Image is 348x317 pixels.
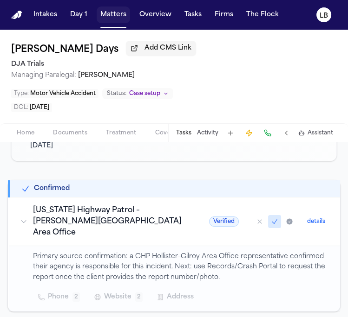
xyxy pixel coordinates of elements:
button: Matters [97,6,130,23]
span: Treatment [106,129,137,137]
button: details [303,216,329,227]
button: Tasks [176,129,191,137]
img: Finch Logo [11,11,22,19]
span: Coverage [155,129,184,137]
h2: Confirmed [34,184,70,193]
span: Add CMS Link [144,44,191,53]
button: Mark as no report [253,215,266,228]
span: [DATE] [30,105,49,110]
span: Case setup [129,90,160,97]
span: [PERSON_NAME] [78,72,135,79]
button: Create Immediate Task [243,127,256,139]
button: Mark as received [283,215,296,228]
button: Intakes [30,6,61,23]
button: Overview [136,6,175,23]
button: Firms [211,6,237,23]
span: Home [17,129,34,137]
button: Activity [197,129,218,137]
button: Edit DOL: 2025-09-26 [11,103,52,112]
span: Assistant [308,129,333,137]
span: DOL : [14,105,28,110]
span: Status: [107,90,126,97]
h2: DJA Trials [11,59,337,70]
button: Edit Type: Motor Vehicle Accident [11,89,98,98]
button: The Flock [243,6,282,23]
p: Primary source confirmation: a CHP Hollister–Gilroy Area Office representative confirmed their ag... [33,252,329,283]
h3: [US_STATE] Highway Patrol – [PERSON_NAME][GEOGRAPHIC_DATA] Area Office [33,205,187,238]
button: Website2 [89,289,148,305]
button: Tasks [181,6,205,23]
button: Add CMS Link [126,41,196,56]
span: Documents [53,129,87,137]
span: Motor Vehicle Accident [30,91,96,96]
span: Verified [209,216,239,227]
a: Home [11,11,22,19]
span: Managing Paralegal: [11,72,76,79]
button: Change status from Case setup [102,88,173,99]
button: Assistant [298,129,333,137]
button: Day 1 [66,6,91,23]
button: Make a Call [261,127,274,139]
button: Address [152,289,199,305]
button: Mark as confirmed [268,215,281,228]
h1: [PERSON_NAME] Days [11,42,118,57]
button: Phone2 [33,289,85,305]
button: Add Task [224,127,237,139]
span: Type : [14,91,29,96]
button: Edit matter name [11,42,118,57]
